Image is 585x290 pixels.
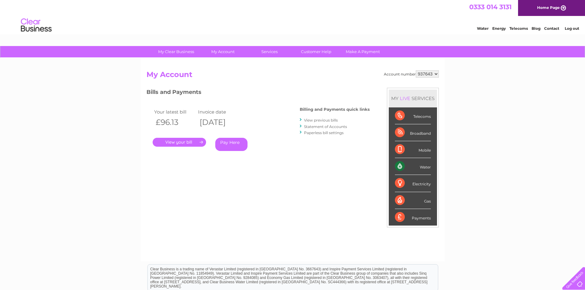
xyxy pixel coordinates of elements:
[509,26,528,31] a: Telecoms
[215,138,248,151] a: Pay Here
[304,118,338,122] a: View previous bills
[291,46,341,57] a: Customer Help
[300,107,370,112] h4: Billing and Payments quick links
[244,46,295,57] a: Services
[565,26,579,31] a: Log out
[146,88,370,99] h3: Bills and Payments
[469,3,512,11] a: 0333 014 3131
[395,175,431,192] div: Electricity
[197,108,241,116] td: Invoice date
[395,124,431,141] div: Broadband
[395,192,431,209] div: Gas
[304,124,347,129] a: Statement of Accounts
[304,130,344,135] a: Paperless bill settings
[395,107,431,124] div: Telecoms
[395,141,431,158] div: Mobile
[384,70,439,78] div: Account number
[337,46,388,57] a: Make A Payment
[544,26,559,31] a: Contact
[389,90,437,107] div: MY SERVICES
[492,26,506,31] a: Energy
[153,138,206,147] a: .
[146,70,439,82] h2: My Account
[197,116,241,129] th: [DATE]
[151,46,201,57] a: My Clear Business
[153,108,197,116] td: Your latest bill
[532,26,540,31] a: Blog
[21,16,52,35] img: logo.png
[148,3,438,30] div: Clear Business is a trading name of Verastar Limited (registered in [GEOGRAPHIC_DATA] No. 3667643...
[399,95,411,101] div: LIVE
[197,46,248,57] a: My Account
[395,209,431,226] div: Payments
[153,116,197,129] th: £96.13
[477,26,489,31] a: Water
[395,158,431,175] div: Water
